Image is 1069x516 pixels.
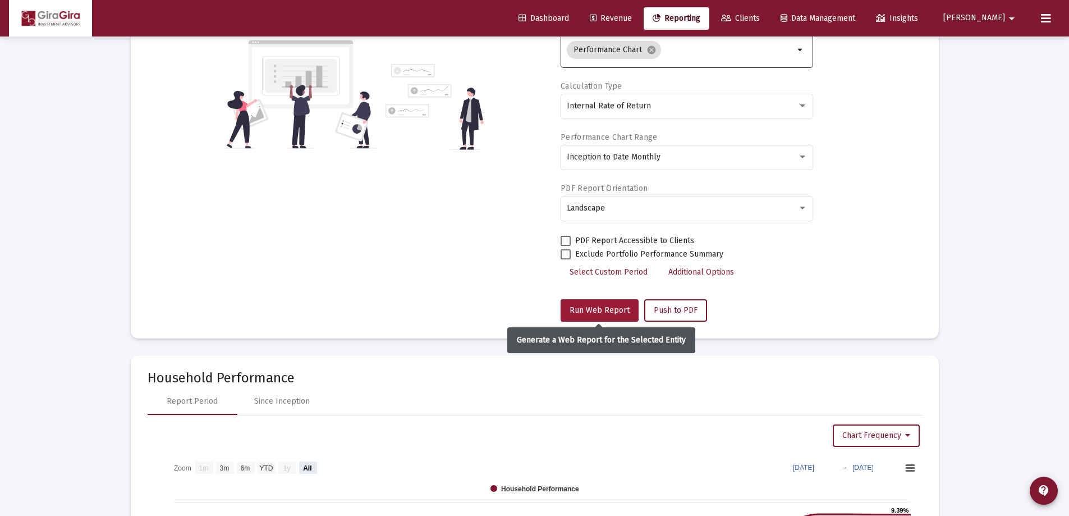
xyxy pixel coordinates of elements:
span: Insights [876,13,918,23]
text: 3m [219,464,229,472]
mat-icon: arrow_drop_down [1005,7,1018,30]
button: Run Web Report [561,299,639,322]
button: Chart Frequency [833,424,920,447]
text: 1m [199,464,208,472]
span: Internal Rate of Return [567,101,651,111]
label: Performance Chart Range [561,133,657,142]
text: Zoom [174,464,191,472]
span: Landscape [567,203,605,213]
img: reporting [224,39,379,150]
button: [PERSON_NAME] [930,7,1032,29]
mat-chip: Performance Chart [567,41,661,59]
text: [DATE] [793,464,814,472]
a: Reporting [644,7,709,30]
label: Calculation Type [561,81,622,91]
img: reporting-alt [386,64,484,150]
text: YTD [259,464,273,472]
text: 6m [240,464,250,472]
mat-icon: contact_support [1037,484,1050,497]
span: Select Custom Period [570,267,648,277]
span: [PERSON_NAME] [943,13,1005,23]
text: → [841,464,848,472]
span: Push to PDF [654,305,698,315]
a: Clients [712,7,769,30]
text: [DATE] [852,464,874,472]
img: Dashboard [17,7,84,30]
span: PDF Report Accessible to Clients [575,234,694,248]
a: Insights [867,7,927,30]
text: 1y [283,464,290,472]
text: All [303,464,311,472]
span: Additional Options [668,267,734,277]
mat-icon: cancel [646,45,657,55]
a: Dashboard [510,7,578,30]
label: PDF Report Orientation [561,184,648,193]
span: Chart Frequency [842,431,910,440]
div: Since Inception [254,396,310,407]
mat-chip-list: Selection [567,39,794,61]
text: Household Performance [501,485,579,493]
mat-icon: arrow_drop_down [794,43,808,57]
span: Data Management [781,13,855,23]
button: Push to PDF [644,299,707,322]
div: Report Period [167,396,218,407]
span: Inception to Date Monthly [567,152,660,162]
span: Revenue [590,13,632,23]
a: Data Management [772,7,864,30]
a: Revenue [581,7,641,30]
span: Reporting [653,13,700,23]
span: Exclude Portfolio Performance Summary [575,248,723,261]
text: 9.39% [891,507,909,514]
span: Run Web Report [570,305,630,315]
mat-card-title: Household Performance [148,372,922,383]
span: Dashboard [519,13,569,23]
span: Clients [721,13,760,23]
